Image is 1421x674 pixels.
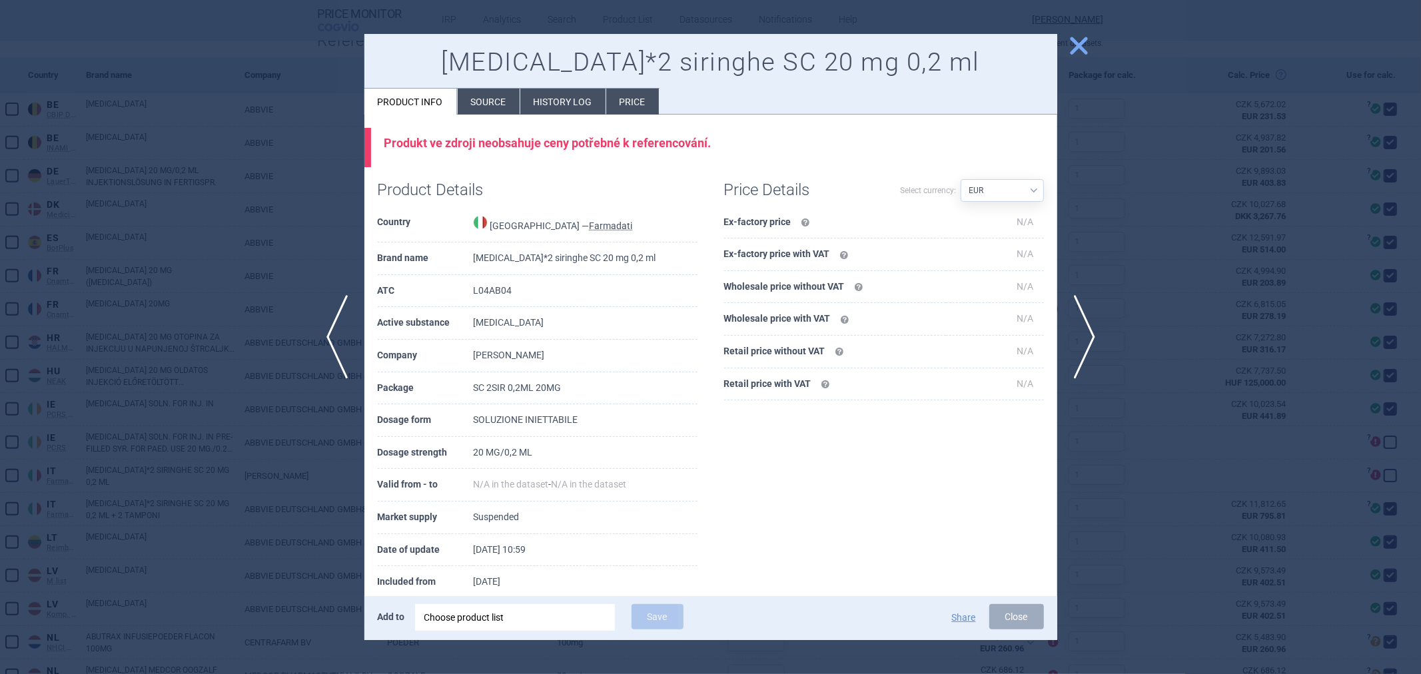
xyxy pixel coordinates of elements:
img: Italy [474,216,487,229]
span: N/A [1017,216,1034,227]
td: [PERSON_NAME] [474,340,698,372]
h1: Price Details [724,180,884,200]
th: Brand name [378,242,474,275]
span: N/A [1017,248,1034,259]
h1: Product Details [378,180,538,200]
th: Retail price with VAT [724,368,947,401]
td: SOLUZIONE INIETTABILE [474,404,698,437]
th: Company [378,340,474,372]
span: N/A [1017,378,1034,389]
button: Save [632,604,684,629]
th: Wholesale price without VAT [724,271,947,304]
td: SC 2SIR 0,2ML 20MG [474,372,698,405]
th: Included from [378,566,474,599]
th: Active substance [378,307,474,340]
td: [MEDICAL_DATA]*2 siringhe SC 20 mg 0,2 ml [474,242,698,275]
li: History log [520,89,606,115]
span: N/A [1017,281,1034,292]
th: Wholesale price with VAT [724,303,947,336]
td: [DATE] 10:59 [474,534,698,567]
th: ATC [378,275,474,308]
td: - [474,469,698,502]
th: Ex-factory price with VAT [724,238,947,271]
div: Produkt ve zdroji neobsahuje ceny potřebné k referencování. [384,136,1044,151]
th: Dosage strength [378,437,474,470]
td: [MEDICAL_DATA] [474,307,698,340]
button: Close [989,604,1044,629]
div: Choose product list [424,604,606,631]
span: N/A in the dataset [552,479,627,490]
th: Market supply [378,502,474,534]
td: 20 MG/0,2 ML [474,437,698,470]
th: Ex-factory price [724,206,947,239]
li: Price [606,89,659,115]
button: Share [952,613,976,622]
label: Select currency: [901,179,957,202]
th: Dosage form [378,404,474,437]
td: [DATE] [474,566,698,599]
div: Choose product list [415,604,615,631]
th: Date of update [378,534,474,567]
th: Country [378,206,474,243]
p: Add to [378,604,405,629]
td: L04AB04 [474,275,698,308]
li: Product info [364,89,457,115]
span: N/A [1017,313,1034,324]
span: N/A in the dataset [474,479,549,490]
th: Package [378,372,474,405]
td: [GEOGRAPHIC_DATA] — [474,206,698,243]
span: N/A [1017,346,1034,356]
th: Valid from - to [378,469,474,502]
abbr: Farmadati — Online database developed by Farmadati Italia S.r.l., Italia. [590,220,633,231]
th: Retail price without VAT [724,336,947,368]
h1: [MEDICAL_DATA]*2 siringhe SC 20 mg 0,2 ml [378,47,1044,78]
td: Suspended [474,502,698,534]
li: Source [458,89,520,115]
